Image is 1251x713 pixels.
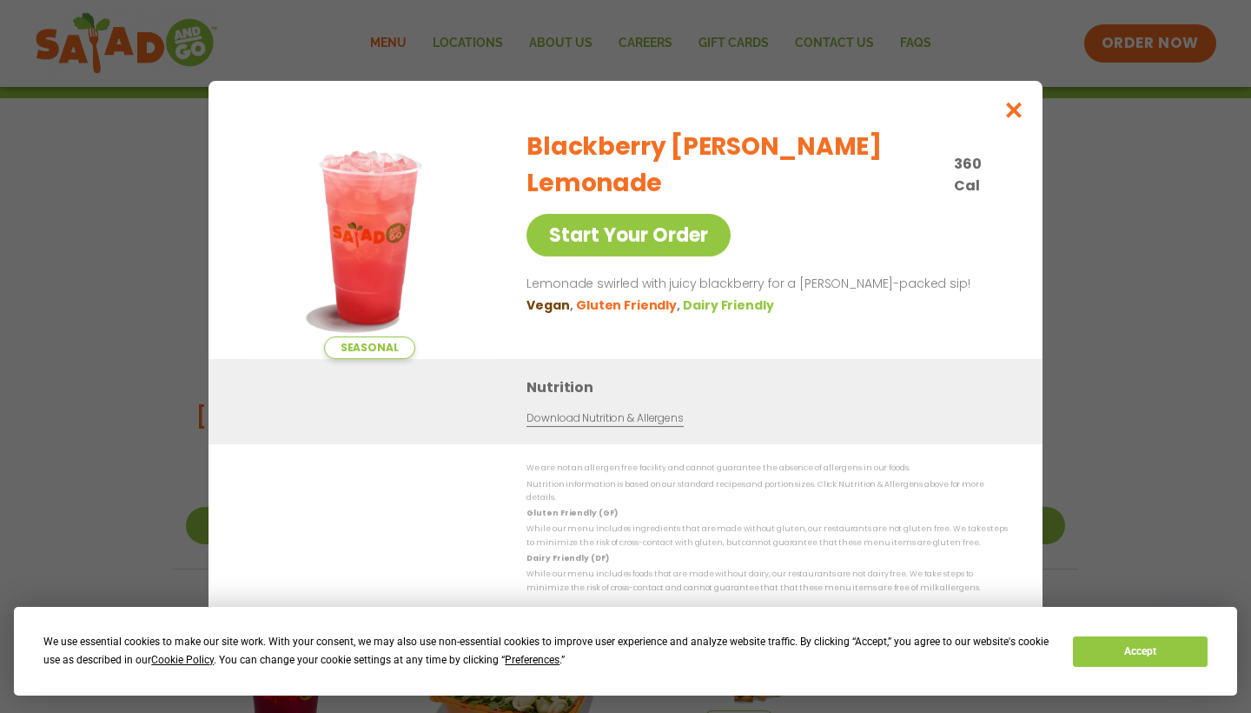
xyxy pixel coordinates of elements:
[526,553,608,563] strong: Dairy Friendly (DF)
[1073,636,1207,667] button: Accept
[526,462,1008,475] p: We are not an allergen free facility and cannot guarantee the absence of allergens in our foods.
[526,297,576,315] li: Vegan
[324,337,415,359] span: Seasonal
[526,523,1008,550] p: While our menu includes ingredients that are made without gluten, our restaurants are not gluten ...
[954,153,1001,197] p: 360 Cal
[505,654,559,666] span: Preferences
[151,654,214,666] span: Cookie Policy
[526,129,943,202] h2: Blackberry [PERSON_NAME] Lemonade
[526,214,731,257] a: Start Your Order
[526,568,1008,595] p: While our menu includes foods that are made without dairy, our restaurants are not dairy free. We...
[526,410,683,427] a: Download Nutrition & Allergens
[526,508,617,518] strong: Gluten Friendly (GF)
[576,297,683,315] li: Gluten Friendly
[526,274,1001,295] p: Lemonade swirled with juicy blackberry for a [PERSON_NAME]-packed sip!
[43,633,1052,670] div: We use essential cookies to make our site work. With your consent, we may also use non-essential ...
[14,607,1237,696] div: Cookie Consent Prompt
[526,478,1008,505] p: Nutrition information is based on our standard recipes and portion sizes. Click Nutrition & Aller...
[526,376,1016,398] h3: Nutrition
[248,116,491,359] img: Featured product photo for Blackberry Bramble Lemonade
[683,297,777,315] li: Dairy Friendly
[986,81,1042,139] button: Close modal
